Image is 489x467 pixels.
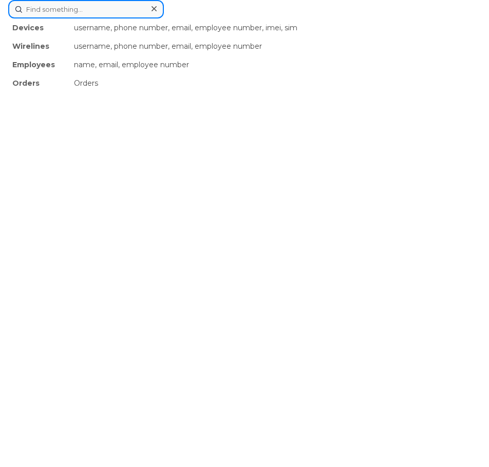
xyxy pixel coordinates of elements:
div: Wirelines [8,37,70,55]
div: Employees [8,55,70,74]
div: Orders [8,74,70,92]
div: Orders [70,74,481,92]
div: username, phone number, email, employee number [70,37,481,55]
div: name, email, employee number [70,55,481,74]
